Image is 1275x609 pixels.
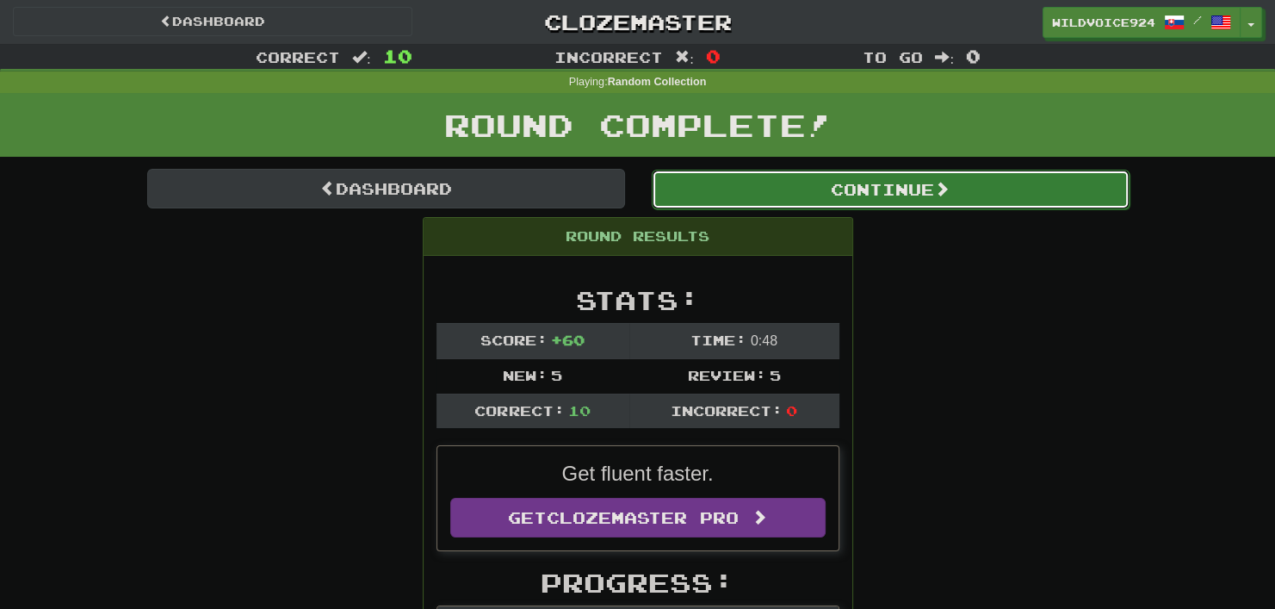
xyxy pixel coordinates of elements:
span: To go [863,48,923,65]
strong: Random Collection [608,76,707,88]
span: Incorrect [554,48,663,65]
span: 0 : 48 [751,333,777,348]
span: Time: [690,332,746,348]
a: Dashboard [147,169,625,208]
span: Correct: [474,402,564,419]
span: / [1193,14,1202,26]
a: WildVoice924 / [1043,7,1241,38]
span: 10 [383,46,412,66]
span: 5 [770,367,781,383]
span: 0 [966,46,981,66]
p: Get fluent faster. [450,459,826,488]
a: Dashboard [13,7,412,36]
span: WildVoice924 [1052,15,1155,30]
span: 0 [706,46,721,66]
span: Correct [256,48,340,65]
span: + 60 [551,332,585,348]
span: 5 [551,367,562,383]
a: GetClozemaster Pro [450,498,826,538]
span: Score: [480,332,548,348]
span: : [352,50,371,65]
h1: Round Complete! [6,108,1269,142]
span: 0 [786,402,797,419]
div: Round Results [424,218,852,256]
span: Clozemaster Pro [547,508,739,527]
h2: Stats: [436,286,839,314]
span: 10 [568,402,591,419]
span: : [935,50,954,65]
h2: Progress: [436,569,839,597]
a: Clozemaster [438,7,838,37]
span: Review: [687,367,765,383]
span: New: [503,367,548,383]
span: : [675,50,694,65]
span: Incorrect: [671,402,783,419]
button: Continue [652,170,1130,209]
